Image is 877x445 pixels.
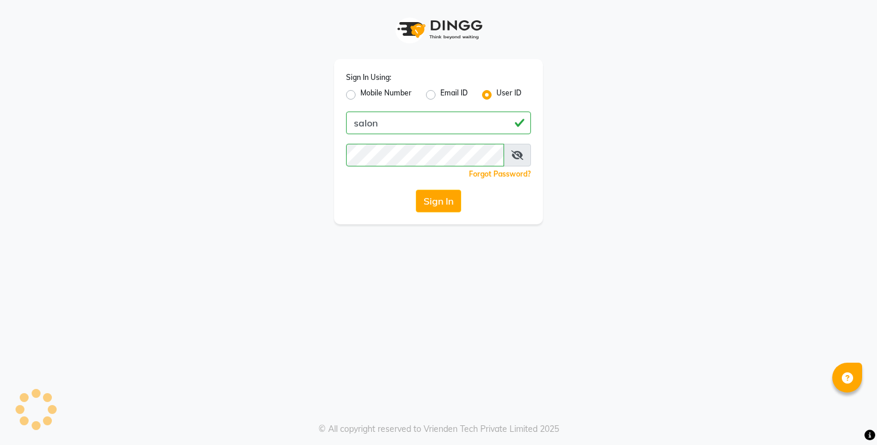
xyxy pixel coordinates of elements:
[360,88,412,102] label: Mobile Number
[440,88,468,102] label: Email ID
[416,190,461,212] button: Sign In
[346,144,504,166] input: Username
[346,72,391,83] label: Sign In Using:
[496,88,521,102] label: User ID
[391,12,486,47] img: logo1.svg
[346,112,531,134] input: Username
[469,169,531,178] a: Forgot Password?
